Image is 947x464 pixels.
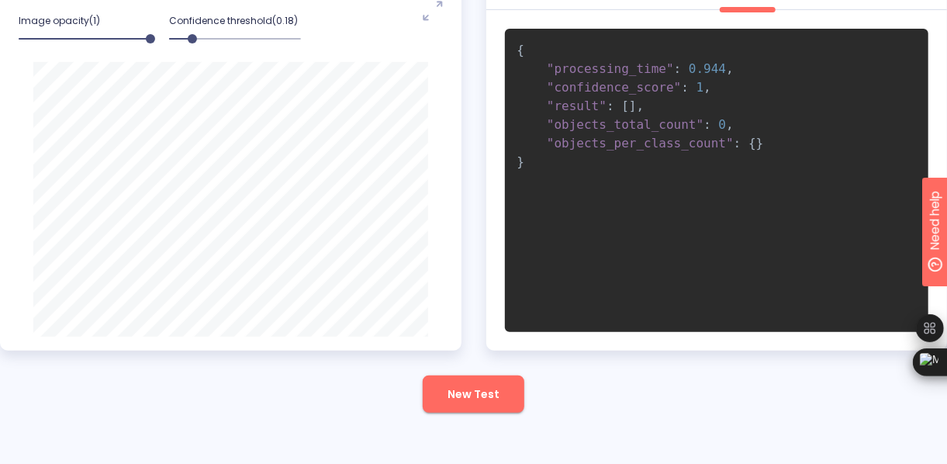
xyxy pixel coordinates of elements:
p: Confidence threshold( 0.18 ) [169,14,301,28]
span: Need help [36,4,95,23]
span: { [748,136,756,151]
span: : [734,136,741,151]
span: } [517,154,525,169]
span: "objects_total_count" [547,117,703,132]
span: , [637,99,645,113]
span: "processing_time" [547,61,674,76]
span: 0 [719,117,727,132]
span: ] [629,99,637,113]
span: } [756,136,764,151]
span: "confidence_score" [547,80,681,95]
span: New Test [448,385,499,404]
p: Image opacity( 1 ) [19,14,150,28]
span: , [703,80,711,95]
span: "result" [547,99,607,113]
span: 0.944 [689,61,726,76]
span: 1 [696,80,704,95]
span: { [517,43,525,57]
span: : [681,80,689,95]
span: : [674,61,682,76]
span: , [726,117,734,132]
span: , [726,61,734,76]
span: : [607,99,614,113]
span: "objects_per_class_count" [547,136,734,151]
span: : [703,117,711,132]
span: [ [621,99,629,113]
button: New Test [423,376,524,413]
